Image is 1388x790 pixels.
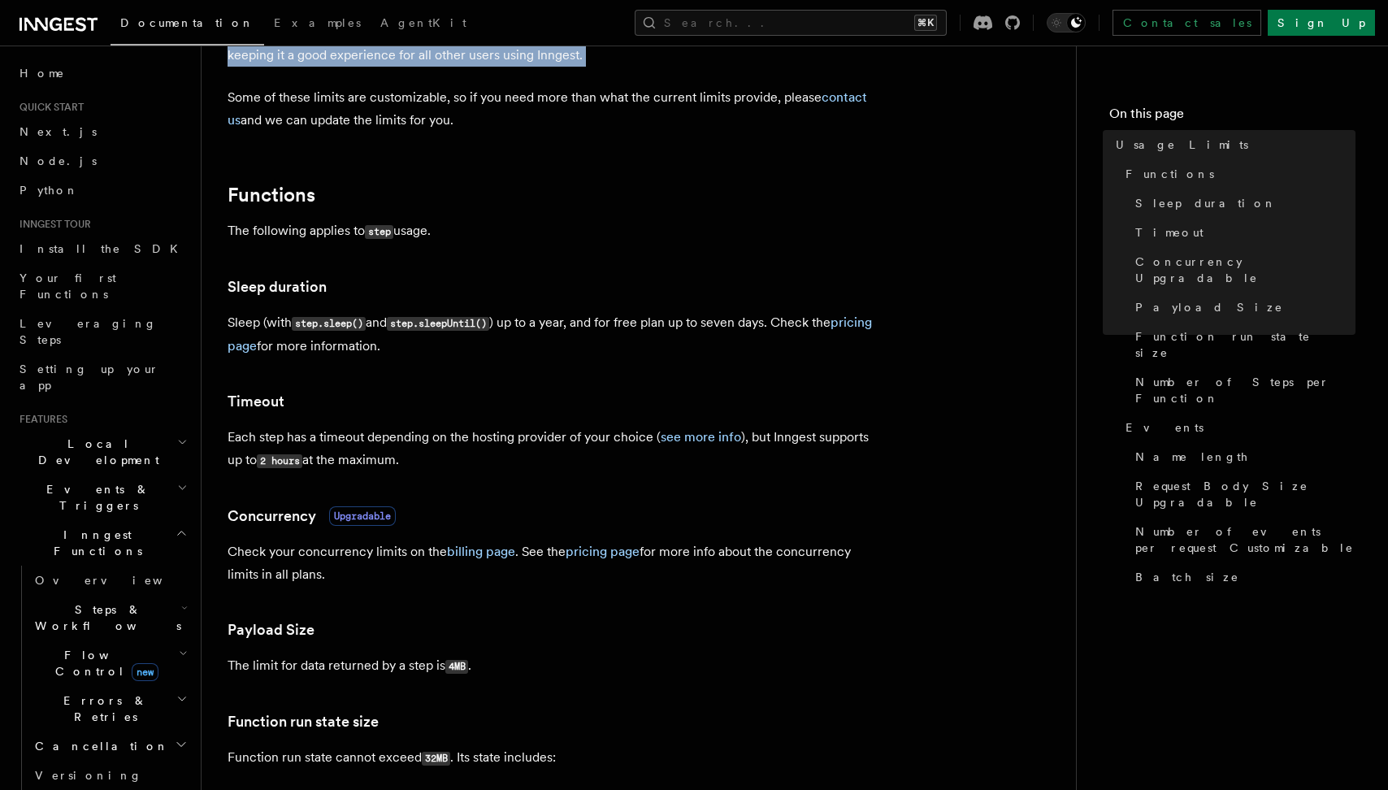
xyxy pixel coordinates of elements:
[28,738,169,754] span: Cancellation
[228,540,878,586] p: Check your concurrency limits on the . See the for more info about the concurrency limits in all ...
[35,769,142,782] span: Versioning
[1116,137,1248,153] span: Usage Limits
[387,317,489,331] code: step.sleepUntil()
[228,219,878,243] p: The following applies to usage.
[228,619,314,641] a: Payload Size
[28,640,191,686] button: Flow Controlnew
[13,527,176,559] span: Inngest Functions
[28,692,176,725] span: Errors & Retries
[228,654,878,678] p: The limit for data returned by a step is .
[28,647,179,679] span: Flow Control
[228,710,379,733] a: Function run state size
[13,436,177,468] span: Local Development
[1135,523,1355,556] span: Number of events per request Customizable
[20,362,159,392] span: Setting up your app
[914,15,937,31] kbd: ⌘K
[20,125,97,138] span: Next.js
[1135,254,1355,286] span: Concurrency Upgradable
[1135,478,1355,510] span: Request Body Size Upgradable
[28,566,191,595] a: Overview
[329,506,396,526] span: Upgradable
[445,660,468,674] code: 4MB
[661,429,741,445] a: see more info
[257,454,302,468] code: 2 hours
[28,731,191,761] button: Cancellation
[228,426,878,472] p: Each step has a timeout depending on the hosting provider of your choice ( ), but Inngest support...
[13,354,191,400] a: Setting up your app
[1129,247,1355,293] a: Concurrency Upgradable
[1129,322,1355,367] a: Function run state size
[28,686,191,731] button: Errors & Retries
[13,146,191,176] a: Node.js
[13,309,191,354] a: Leveraging Steps
[1129,471,1355,517] a: Request Body Size Upgradable
[28,601,181,634] span: Steps & Workflows
[13,481,177,514] span: Events & Triggers
[228,276,327,298] a: Sleep duration
[371,5,476,44] a: AgentKit
[13,429,191,475] button: Local Development
[365,225,393,239] code: step
[447,544,515,559] a: billing page
[228,746,878,770] p: Function run state cannot exceed . Its state includes:
[1129,562,1355,592] a: Batch size
[20,317,157,346] span: Leveraging Steps
[1126,166,1214,182] span: Functions
[264,5,371,44] a: Examples
[13,234,191,263] a: Install the SDK
[13,413,67,426] span: Features
[1129,218,1355,247] a: Timeout
[20,271,116,301] span: Your first Functions
[1135,299,1283,315] span: Payload Size
[111,5,264,46] a: Documentation
[1135,224,1204,241] span: Timeout
[1135,374,1355,406] span: Number of Steps per Function
[13,101,84,114] span: Quick start
[28,595,191,640] button: Steps & Workflows
[1129,442,1355,471] a: Name length
[228,505,396,527] a: ConcurrencyUpgradable
[20,242,188,255] span: Install the SDK
[1135,195,1277,211] span: Sleep duration
[292,317,366,331] code: step.sleep()
[228,86,878,132] p: Some of these limits are customizable, so if you need more than what the current limits provide, ...
[380,16,466,29] span: AgentKit
[13,263,191,309] a: Your first Functions
[1119,413,1355,442] a: Events
[1129,517,1355,562] a: Number of events per request Customizable
[1135,569,1239,585] span: Batch size
[132,663,158,681] span: new
[13,59,191,88] a: Home
[422,752,450,766] code: 32MB
[28,761,191,790] a: Versioning
[13,475,191,520] button: Events & Triggers
[566,544,640,559] a: pricing page
[1129,367,1355,413] a: Number of Steps per Function
[228,390,284,413] a: Timeout
[13,520,191,566] button: Inngest Functions
[20,184,79,197] span: Python
[1047,13,1086,33] button: Toggle dark mode
[13,117,191,146] a: Next.js
[120,16,254,29] span: Documentation
[35,574,202,587] span: Overview
[228,184,315,206] a: Functions
[1268,10,1375,36] a: Sign Up
[1129,189,1355,218] a: Sleep duration
[1119,159,1355,189] a: Functions
[13,176,191,205] a: Python
[1109,130,1355,159] a: Usage Limits
[1109,104,1355,130] h4: On this page
[1113,10,1261,36] a: Contact sales
[20,65,65,81] span: Home
[20,154,97,167] span: Node.js
[228,311,878,358] p: Sleep (with and ) up to a year, and for free plan up to seven days. Check the for more information.
[635,10,947,36] button: Search...⌘K
[1126,419,1204,436] span: Events
[1135,449,1249,465] span: Name length
[1135,328,1355,361] span: Function run state size
[13,218,91,231] span: Inngest tour
[1129,293,1355,322] a: Payload Size
[274,16,361,29] span: Examples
